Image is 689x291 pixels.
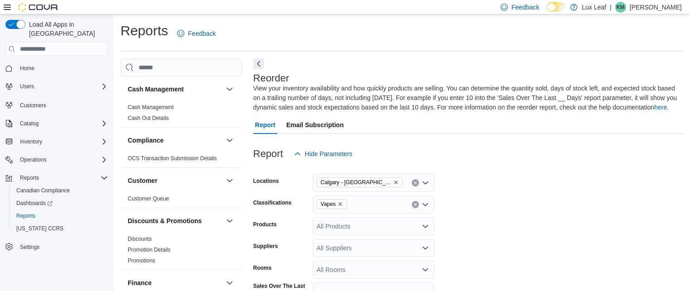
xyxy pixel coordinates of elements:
h3: Report [253,148,283,159]
span: Canadian Compliance [16,187,70,194]
span: Reports [16,172,108,183]
a: Settings [16,242,43,253]
span: Load All Apps in [GEOGRAPHIC_DATA] [25,20,108,38]
a: Cash Out Details [128,115,169,121]
span: Email Subscription [286,116,344,134]
span: Promotions [128,257,155,264]
button: Clear input [412,179,419,186]
button: Remove Vapes from selection in this group [337,201,343,207]
button: Users [2,80,111,93]
button: Clear input [412,201,419,208]
label: Suppliers [253,243,278,250]
label: Rooms [253,264,272,272]
span: Inventory [20,138,42,145]
span: Hide Parameters [305,149,352,158]
div: Customer [120,193,242,208]
span: Cash Out Details [128,114,169,122]
button: Cash Management [224,84,235,95]
h3: Cash Management [128,85,184,94]
button: Next [253,58,264,69]
span: Canadian Compliance [13,185,108,196]
span: Dashboards [13,198,108,209]
span: Feedback [511,3,539,12]
nav: Complex example [5,58,108,277]
span: Washington CCRS [13,223,108,234]
h3: Customer [128,176,157,185]
span: Customers [16,99,108,110]
h3: Reorder [253,73,289,84]
button: Finance [128,278,222,287]
button: Canadian Compliance [9,184,111,197]
a: Customers [16,100,50,111]
label: Locations [253,177,279,185]
img: Cova [18,3,59,12]
p: | [610,2,612,13]
p: [PERSON_NAME] [630,2,682,13]
button: Compliance [128,136,222,145]
button: Reports [9,210,111,222]
a: here [654,104,667,111]
span: OCS Transaction Submission Details [128,155,217,162]
span: Promotion Details [128,246,171,253]
span: KM [617,2,625,13]
button: Hide Parameters [290,145,356,163]
a: Dashboards [9,197,111,210]
span: Reports [13,210,108,221]
span: Report [255,116,275,134]
span: Home [20,65,34,72]
button: Catalog [16,118,42,129]
span: Reports [16,212,35,219]
button: Compliance [224,135,235,146]
h3: Finance [128,278,152,287]
button: Finance [224,277,235,288]
h3: Discounts & Promotions [128,216,202,225]
p: Lux Leaf [582,2,607,13]
span: [US_STATE] CCRS [16,225,63,232]
input: Dark Mode [547,2,566,12]
span: Home [16,62,108,74]
button: Discounts & Promotions [224,215,235,226]
span: Inventory [16,136,108,147]
button: Operations [2,153,111,166]
a: Cash Management [128,104,173,110]
span: Calgary - [GEOGRAPHIC_DATA] [321,178,391,187]
button: Remove Calgary - Panorama Hills from selection in this group [393,180,399,185]
button: Users [16,81,38,92]
button: Open list of options [422,266,429,273]
button: Home [2,62,111,75]
a: Canadian Compliance [13,185,73,196]
label: Products [253,221,277,228]
span: Users [20,83,34,90]
span: Vapes [321,200,336,209]
button: Inventory [2,135,111,148]
button: Reports [16,172,43,183]
span: Operations [16,154,108,165]
span: Feedback [188,29,216,38]
a: Dashboards [13,198,56,209]
div: View your inventory availability and how quickly products are selling. You can determine the quan... [253,84,680,112]
div: Discounts & Promotions [120,234,242,270]
span: Calgary - Panorama Hills [317,177,403,187]
button: [US_STATE] CCRS [9,222,111,235]
a: Discounts [128,236,152,242]
button: Customer [128,176,222,185]
button: Customer [224,175,235,186]
span: Customers [20,102,46,109]
button: Discounts & Promotions [128,216,222,225]
button: Open list of options [422,244,429,252]
span: Operations [20,156,47,163]
a: Customer Queue [128,196,169,202]
a: Feedback [173,24,219,43]
a: Promotion Details [128,247,171,253]
span: Catalog [16,118,108,129]
button: Cash Management [128,85,222,94]
button: Reports [2,172,111,184]
button: Catalog [2,117,111,130]
span: Users [16,81,108,92]
span: Discounts [128,235,152,243]
span: Dashboards [16,200,53,207]
button: Open list of options [422,201,429,208]
span: Reports [20,174,39,181]
span: Settings [16,241,108,253]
